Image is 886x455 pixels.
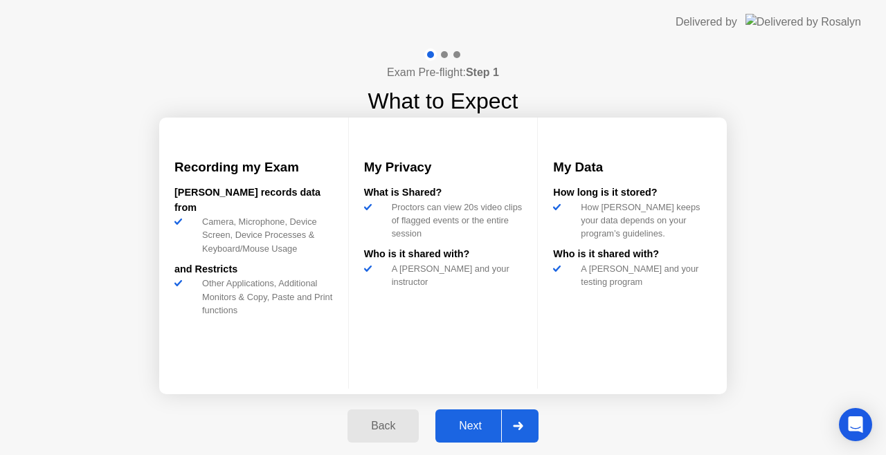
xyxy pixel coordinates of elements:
div: Other Applications, Additional Monitors & Copy, Paste and Print functions [197,277,333,317]
div: How [PERSON_NAME] keeps your data depends on your program’s guidelines. [575,201,712,241]
div: Camera, Microphone, Device Screen, Device Processes & Keyboard/Mouse Usage [197,215,333,255]
div: [PERSON_NAME] records data from [174,185,333,215]
div: Back [352,420,415,432]
div: Open Intercom Messenger [839,408,872,441]
div: A [PERSON_NAME] and your testing program [575,262,712,288]
div: and Restricts [174,262,333,277]
h3: Recording my Exam [174,158,333,177]
div: A [PERSON_NAME] and your instructor [386,262,523,288]
h1: What to Expect [368,84,518,118]
button: Back [347,409,419,443]
div: Delivered by [676,14,737,30]
div: Proctors can view 20s video clips of flagged events or the entire session [386,201,523,241]
h3: My Privacy [364,158,523,177]
div: Next [440,420,501,432]
img: Delivered by Rosalyn [745,14,861,30]
div: Who is it shared with? [364,247,523,262]
div: What is Shared? [364,185,523,201]
div: Who is it shared with? [553,247,712,262]
div: How long is it stored? [553,185,712,201]
b: Step 1 [466,66,499,78]
button: Next [435,409,539,443]
h3: My Data [553,158,712,177]
h4: Exam Pre-flight: [387,64,499,81]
